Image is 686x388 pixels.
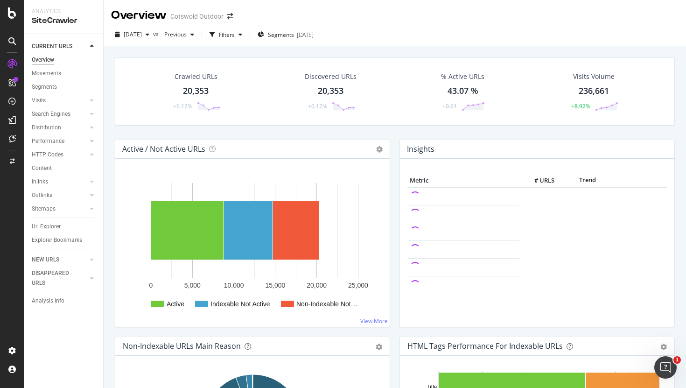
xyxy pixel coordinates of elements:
[219,31,235,39] div: Filters
[210,300,270,308] text: Indexable Not Active
[32,222,97,232] a: Url Explorer
[32,15,96,26] div: SiteCrawler
[111,27,153,42] button: [DATE]
[32,235,97,245] a: Explorer Bookmarks
[206,27,246,42] button: Filters
[32,136,64,146] div: Performance
[32,69,61,78] div: Movements
[519,174,557,188] th: # URLS
[254,27,317,42] button: Segments[DATE]
[32,268,79,288] div: DISAPPEARED URLS
[183,85,209,97] div: 20,353
[111,7,167,23] div: Overview
[170,12,224,21] div: Cotswold Outdoor
[32,123,87,133] a: Distribution
[32,163,52,173] div: Content
[32,96,46,106] div: Visits
[308,102,327,110] div: +0.12%
[297,31,314,39] div: [DATE]
[32,82,57,92] div: Segments
[448,85,478,97] div: 43.07 %
[167,300,184,308] text: Active
[442,102,457,110] div: +0.61
[376,344,382,350] div: gear
[32,190,87,200] a: Outlinks
[573,72,615,81] div: Visits Volume
[32,163,97,173] a: Content
[32,109,70,119] div: Search Engines
[161,30,187,38] span: Previous
[32,177,87,187] a: Inlinks
[579,85,609,97] div: 236,661
[32,55,97,65] a: Overview
[32,7,96,15] div: Analytics
[660,344,667,350] div: gear
[32,204,56,214] div: Sitemaps
[360,317,388,325] a: View More
[571,102,590,110] div: +8.92%
[227,13,233,20] div: arrow-right-arrow-left
[407,174,519,188] th: Metric
[307,282,327,289] text: 20,000
[32,109,87,119] a: Search Engines
[32,190,52,200] div: Outlinks
[122,143,205,155] h4: Active / Not Active URLs
[32,42,72,51] div: CURRENT URLS
[32,235,82,245] div: Explorer Bookmarks
[153,30,161,38] span: vs
[407,341,563,351] div: HTML Tags Performance for Indexable URLs
[296,300,357,308] text: Non-Indexable Not…
[124,30,142,38] span: 2025 Sep. 22nd
[318,85,343,97] div: 20,353
[32,82,97,92] a: Segments
[32,296,64,306] div: Analysis Info
[32,42,87,51] a: CURRENT URLS
[348,282,368,289] text: 25,000
[265,282,285,289] text: 15,000
[149,282,153,289] text: 0
[123,174,382,319] svg: A chart.
[32,177,48,187] div: Inlinks
[32,123,61,133] div: Distribution
[32,150,63,160] div: HTTP Codes
[441,72,484,81] div: % Active URLs
[32,55,54,65] div: Overview
[184,282,201,289] text: 5,000
[32,255,59,265] div: NEW URLS
[32,222,61,232] div: Url Explorer
[123,341,241,351] div: Non-Indexable URLs Main Reason
[305,72,357,81] div: Discovered URLs
[161,27,198,42] button: Previous
[32,136,87,146] a: Performance
[32,150,87,160] a: HTTP Codes
[32,204,87,214] a: Sitemaps
[173,102,192,110] div: +0.12%
[673,356,681,364] span: 1
[224,282,244,289] text: 10,000
[557,174,618,188] th: Trend
[268,31,294,39] span: Segments
[32,255,87,265] a: NEW URLS
[407,143,434,155] h4: Insights
[32,96,87,106] a: Visits
[32,69,97,78] a: Movements
[32,296,97,306] a: Analysis Info
[32,268,87,288] a: DISAPPEARED URLS
[175,72,217,81] div: Crawled URLs
[654,356,677,379] iframe: Intercom live chat
[376,146,383,153] i: Options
